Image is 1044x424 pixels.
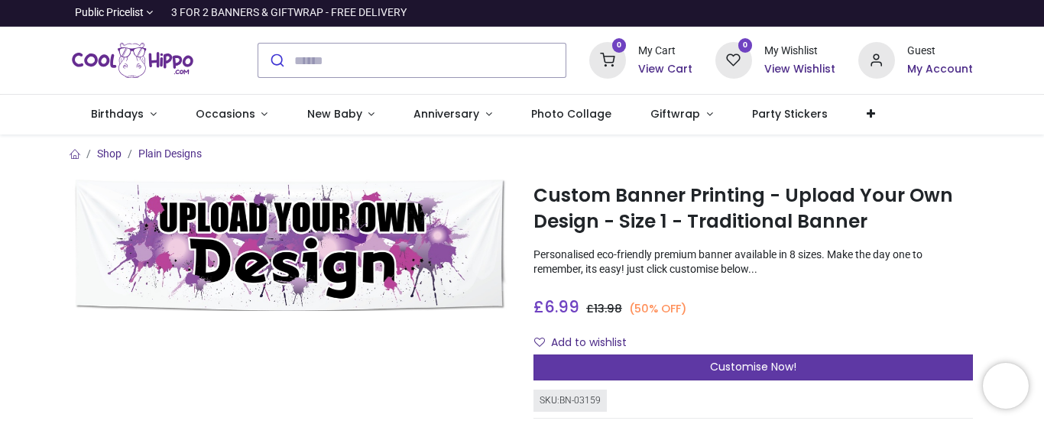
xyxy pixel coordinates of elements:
button: Submit [258,44,294,77]
span: Birthdays [91,106,144,121]
iframe: Brevo live chat [983,363,1029,409]
a: Shop [97,147,122,160]
div: 3 FOR 2 BANNERS & GIFTWRAP - FREE DELIVERY [171,5,407,21]
span: Photo Collage [531,106,611,121]
span: Party Stickers [752,106,828,121]
span: Anniversary [413,106,479,121]
a: My Account [907,62,973,77]
span: Customise Now! [710,359,796,374]
span: Occasions [196,106,255,121]
img: Cool Hippo [72,39,194,82]
h1: Custom Banner Printing - Upload Your Own Design - Size 1 - Traditional Banner [533,183,973,235]
a: Birthdays [72,95,177,134]
span: New Baby [307,106,362,121]
p: Personalised eco-friendly premium banner available in 8 sizes. Make the day one to remember, its ... [533,248,973,277]
a: View Cart [638,62,692,77]
iframe: Customer reviews powered by Trustpilot [652,5,973,21]
span: 13.98 [594,301,622,316]
a: New Baby [287,95,394,134]
sup: 0 [612,38,627,53]
a: 0 [715,53,752,66]
a: Anniversary [394,95,512,134]
span: Public Pricelist [75,5,144,21]
span: £ [533,296,579,318]
img: Custom Banner Printing - Upload Your Own Design - Size 1 - Traditional Banner [72,180,511,311]
span: Giftwrap [650,106,700,121]
a: Logo of Cool Hippo [72,39,194,82]
a: Public Pricelist [72,5,154,21]
span: £ [586,301,622,316]
button: Add to wishlistAdd to wishlist [533,330,640,356]
a: 0 [589,53,626,66]
div: My Cart [638,44,692,59]
a: Plain Designs [138,147,202,160]
span: 6.99 [544,296,579,318]
a: View Wishlist [764,62,835,77]
a: Occasions [176,95,287,134]
sup: 0 [738,38,753,53]
a: Giftwrap [631,95,733,134]
i: Add to wishlist [534,337,545,348]
small: (50% OFF) [629,301,687,317]
div: Guest [907,44,973,59]
div: My Wishlist [764,44,835,59]
div: SKU: BN-03159 [533,390,607,412]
